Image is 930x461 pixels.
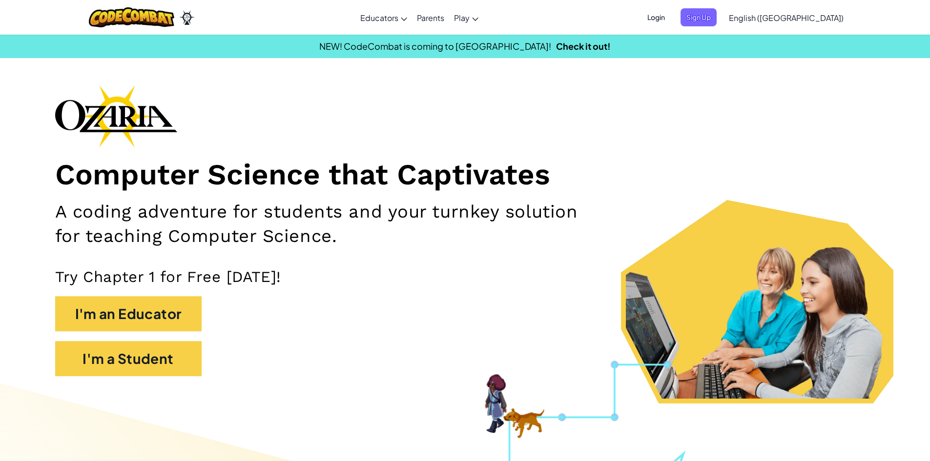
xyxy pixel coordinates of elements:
[319,40,551,52] span: NEW! CodeCombat is coming to [GEOGRAPHIC_DATA]!
[681,8,717,26] button: Sign Up
[55,267,875,286] p: Try Chapter 1 for Free [DATE]!
[360,13,398,23] span: Educators
[724,4,848,31] a: English ([GEOGRAPHIC_DATA])
[179,10,195,25] img: Ozaria
[89,7,174,27] img: CodeCombat logo
[55,341,202,376] button: I'm a Student
[55,200,605,248] h2: A coding adventure for students and your turnkey solution for teaching Computer Science.
[55,157,875,193] h1: Computer Science that Captivates
[641,8,671,26] button: Login
[729,13,844,23] span: English ([GEOGRAPHIC_DATA])
[454,13,470,23] span: Play
[55,85,177,147] img: Ozaria branding logo
[412,4,449,31] a: Parents
[449,4,483,31] a: Play
[55,296,202,331] button: I'm an Educator
[556,40,611,52] a: Check it out!
[355,4,412,31] a: Educators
